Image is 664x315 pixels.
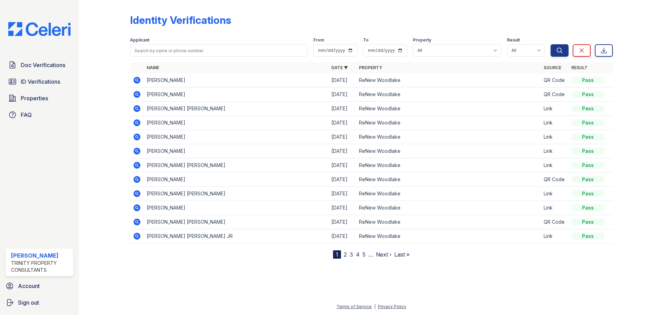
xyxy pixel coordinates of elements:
[329,116,356,130] td: [DATE]
[571,133,605,140] div: Pass
[571,176,605,183] div: Pass
[6,58,73,72] a: Doc Verifications
[541,73,569,87] td: QR Code
[144,73,329,87] td: [PERSON_NAME]
[3,22,76,36] img: CE_Logo_Blue-a8612792a0a2168367f1c8372b55b34899dd931a85d93a1a3d3e32e68fde9ad4.png
[329,144,356,158] td: [DATE]
[329,87,356,102] td: [DATE]
[541,130,569,144] td: Link
[144,130,329,144] td: [PERSON_NAME]
[329,201,356,215] td: [DATE]
[541,187,569,201] td: Link
[329,187,356,201] td: [DATE]
[541,87,569,102] td: QR Code
[362,251,366,258] a: 5
[21,94,48,102] span: Properties
[541,102,569,116] td: Link
[18,298,39,307] span: Sign out
[571,119,605,126] div: Pass
[356,158,541,173] td: ReNew Woodlake
[356,251,360,258] a: 4
[571,190,605,197] div: Pass
[356,87,541,102] td: ReNew Woodlake
[571,105,605,112] div: Pass
[144,201,329,215] td: [PERSON_NAME]
[356,130,541,144] td: ReNew Woodlake
[144,102,329,116] td: [PERSON_NAME] [PERSON_NAME]
[356,215,541,229] td: ReNew Woodlake
[544,65,561,70] a: Source
[571,204,605,211] div: Pass
[130,14,231,26] div: Identity Verifications
[356,229,541,243] td: ReNew Woodlake
[413,37,431,43] label: Property
[144,87,329,102] td: [PERSON_NAME]
[329,102,356,116] td: [DATE]
[6,91,73,105] a: Properties
[541,215,569,229] td: QR Code
[333,250,341,259] div: 1
[541,158,569,173] td: Link
[144,158,329,173] td: [PERSON_NAME] [PERSON_NAME]
[356,144,541,158] td: ReNew Woodlake
[541,173,569,187] td: QR Code
[571,162,605,169] div: Pass
[356,73,541,87] td: ReNew Woodlake
[144,173,329,187] td: [PERSON_NAME]
[329,130,356,144] td: [DATE]
[571,77,605,84] div: Pass
[331,65,348,70] a: Date ▼
[541,229,569,243] td: Link
[394,251,409,258] a: Last »
[359,65,382,70] a: Property
[329,158,356,173] td: [DATE]
[344,251,347,258] a: 2
[374,304,376,309] div: |
[21,61,65,69] span: Doc Verifications
[356,187,541,201] td: ReNew Woodlake
[18,282,40,290] span: Account
[329,229,356,243] td: [DATE]
[130,37,149,43] label: Applicant
[144,187,329,201] td: [PERSON_NAME] [PERSON_NAME]
[378,304,406,309] a: Privacy Policy
[336,304,372,309] a: Terms of Service
[541,116,569,130] td: Link
[350,251,353,258] a: 3
[356,116,541,130] td: ReNew Woodlake
[3,296,76,309] a: Sign out
[571,91,605,98] div: Pass
[144,116,329,130] td: [PERSON_NAME]
[363,37,369,43] label: To
[571,148,605,155] div: Pass
[507,37,520,43] label: Result
[541,201,569,215] td: Link
[541,144,569,158] td: Link
[376,251,391,258] a: Next ›
[147,65,159,70] a: Name
[329,173,356,187] td: [DATE]
[368,250,373,259] span: …
[313,37,324,43] label: From
[356,173,541,187] td: ReNew Woodlake
[571,65,588,70] a: Result
[11,260,71,274] div: Trinity Property Consultants
[571,219,605,225] div: Pass
[144,215,329,229] td: [PERSON_NAME] [PERSON_NAME]
[144,144,329,158] td: [PERSON_NAME]
[130,44,308,57] input: Search by name or phone number
[21,77,60,86] span: ID Verifications
[571,233,605,240] div: Pass
[329,215,356,229] td: [DATE]
[3,279,76,293] a: Account
[6,108,73,122] a: FAQ
[11,251,71,260] div: [PERSON_NAME]
[329,73,356,87] td: [DATE]
[6,75,73,89] a: ID Verifications
[144,229,329,243] td: [PERSON_NAME] [PERSON_NAME] JR
[21,111,32,119] span: FAQ
[356,201,541,215] td: ReNew Woodlake
[356,102,541,116] td: ReNew Woodlake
